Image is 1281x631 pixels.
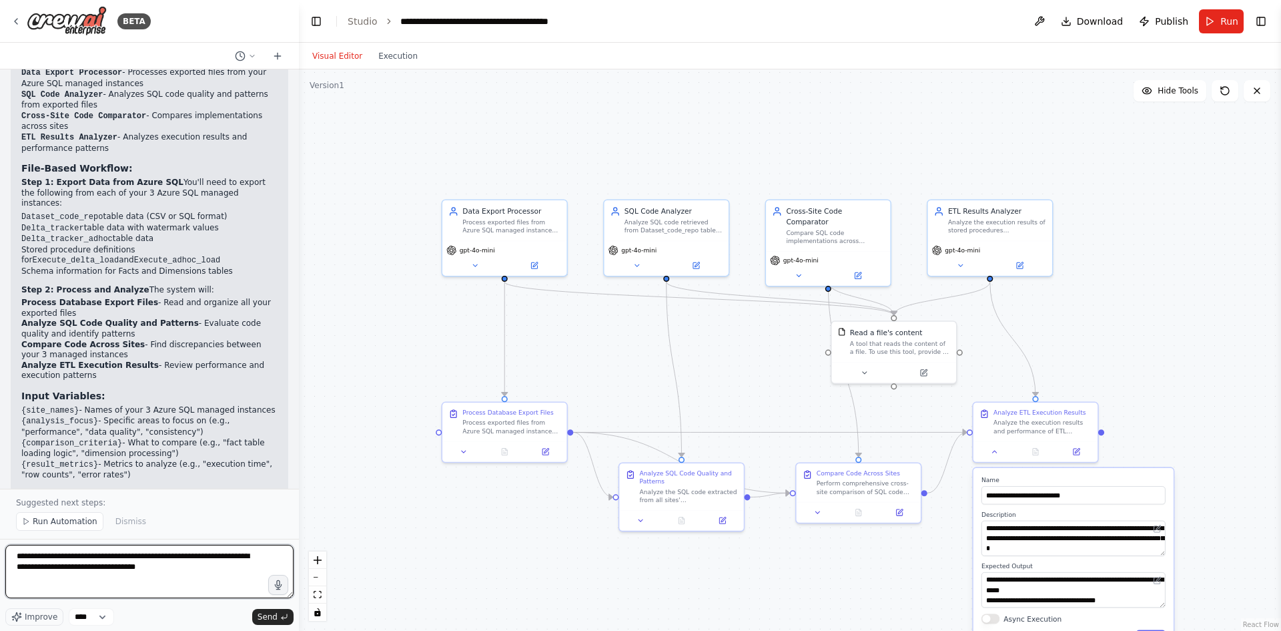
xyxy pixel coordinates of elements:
[21,340,145,349] strong: Compare Code Across Sites
[981,562,1166,570] label: Expected Output
[661,282,687,457] g: Edge from 4e65bc07-fd62-427f-92e5-cdd1144c8bc3 to 3446422e-e3ca-4f66-a93c-6093222adc76
[927,427,967,498] g: Edge from 72be5615-4579-4a30-a315-257b6aa0081e to 769a8e6a-a2bc-490d-8ef5-75cf679a48a7
[348,16,378,27] a: Studio
[134,256,221,265] code: Execute_adhoc_load
[21,234,113,244] code: Delta_tracker_adhoc
[817,479,915,495] div: Perform comprehensive cross-site comparison of SQL code based on {comparison_criteria}. Execute t...
[21,133,117,142] code: ETL Results Analyzer
[624,218,723,234] div: Analyze SQL code retrieved from Dataset_code_repo tables across different sites, identify pattern...
[309,552,326,621] div: React Flow controls
[1003,614,1061,624] label: Async Execution
[751,488,790,502] g: Edge from 3446422e-e3ca-4f66-a93c-6093222adc76 to 72be5615-4579-4a30-a315-257b6aa0081e
[268,575,288,595] button: Click to speak your automation idea
[991,260,1048,272] button: Open in side panel
[1152,523,1164,535] button: Open in editor
[21,438,278,459] li: - What to compare (e.g., "fact table loading logic", "dimension processing")
[948,206,1046,216] div: ETL Results Analyzer
[21,224,84,233] code: Delta_tracker
[21,285,278,296] p: The system will:
[267,48,288,64] button: Start a new chat
[230,48,262,64] button: Switch to previous chat
[460,246,495,254] span: gpt-4o-mini
[850,328,923,338] div: Read a file's content
[1199,9,1244,33] button: Run
[252,609,294,625] button: Send
[21,89,278,111] li: - Analyzes SQL code quality and patterns from exported files
[21,460,98,469] code: {result_metrics}
[25,612,57,622] span: Improve
[1158,85,1198,96] span: Hide Tools
[309,552,326,569] button: zoom in
[21,417,98,426] code: {analysis_focus}
[21,234,278,245] li: table data
[640,487,738,503] div: Analyze the SQL code extracted from all sites' Dataset_code_repo tables focusing on {analysis_foc...
[823,282,864,457] g: Edge from 28a67601-f5d7-483e-b72e-e48aed76c084 to 72be5615-4579-4a30-a315-257b6aa0081e
[21,111,278,132] li: - Compares implementations across sites
[889,282,995,315] g: Edge from 45c922f8-3249-4c42-a115-24091f327927 to 377b6e6c-37ed-4614-84ad-5baa89860b66
[21,67,278,89] li: - Processes exported files from your Azure SQL managed instances
[21,266,278,277] li: Schema information for Facts and Dimensions tables
[895,367,952,379] button: Open in side panel
[21,361,278,381] li: - Review performance and execution patterns
[618,463,745,532] div: Analyze SQL Code Quality and PatternsAnalyze the SQL code extracted from all sites' Dataset_code_...
[829,270,887,282] button: Open in side panel
[838,328,846,336] img: FileReadTool
[442,199,568,276] div: Data Export ProcessorProcess exported files from Azure SQL managed instances containing code from...
[1134,9,1194,33] button: Publish
[765,199,891,286] div: Cross-Site Code ComparatorCompare SQL code implementations across multiple sites for {comparison_...
[667,260,725,272] button: Open in side panel
[21,391,105,401] strong: Input Variables:
[16,497,283,508] p: Suggested next steps:
[309,586,326,604] button: fit view
[1059,446,1094,458] button: Open in side panel
[640,469,738,485] div: Analyze SQL Code Quality and Patterns
[370,48,426,64] button: Execution
[705,515,740,527] button: Open in side panel
[309,569,326,586] button: zoom out
[573,427,967,437] g: Edge from cdf2973a-b1c3-4a69-aad1-3dda712fe10d to 769a8e6a-a2bc-490d-8ef5-75cf679a48a7
[483,446,526,458] button: No output available
[817,469,900,477] div: Compare Code Across Sites
[33,516,97,527] span: Run Automation
[972,402,1098,463] div: Analyze ETL Execution ResultsAnalyze the execution results and performance of ETL processes acros...
[661,282,899,315] g: Edge from 4e65bc07-fd62-427f-92e5-cdd1144c8bc3 to 377b6e6c-37ed-4614-84ad-5baa89860b66
[795,463,921,524] div: Compare Code Across SitesPerform comprehensive cross-site comparison of SQL code based on {compar...
[307,12,326,31] button: Hide left sidebar
[21,298,158,307] strong: Process Database Export Files
[21,68,122,77] code: Data Export Processor
[882,506,917,518] button: Open in side panel
[462,218,560,234] div: Process exported files from Azure SQL managed instances containing code from Dataset_code_repo ta...
[1252,12,1270,31] button: Show right sidebar
[985,282,1040,396] g: Edge from 45c922f8-3249-4c42-a115-24091f327927 to 769a8e6a-a2bc-490d-8ef5-75cf679a48a7
[850,340,950,356] div: A tool that reads the content of a file. To use this tool, provide a 'file_path' parameter with t...
[1155,15,1188,28] span: Publish
[462,419,560,435] div: Process exported files from Azure SQL managed instances for {site_names} containing the following...
[21,163,133,174] strong: File-Based Workflow:
[1220,15,1238,28] span: Run
[1134,80,1206,101] button: Hide Tools
[1152,574,1164,586] button: Open in editor
[786,206,884,226] div: Cross-Site Code Comparator
[1077,15,1124,28] span: Download
[115,516,146,527] span: Dismiss
[21,245,278,266] li: Stored procedure definitions for and
[117,13,151,29] div: BETA
[310,80,344,91] div: Version 1
[500,282,510,396] g: Edge from afcb6c77-57bc-41ca-99ea-8a48afbb62b0 to cdf2973a-b1c3-4a69-aad1-3dda712fe10d
[528,446,562,458] button: Open in side panel
[109,512,153,531] button: Dismiss
[348,15,550,28] nav: breadcrumb
[1055,9,1129,33] button: Download
[16,512,103,531] button: Run Automation
[21,298,278,319] li: - Read and organize all your exported files
[21,416,278,437] li: - Specific areas to focus on (e.g., "performance", "data quality", "consistency")
[21,90,103,99] code: SQL Code Analyzer
[927,199,1053,276] div: ETL Results AnalyzerAnalyze the execution results of stored procedures Execute_delta_load and Exe...
[21,319,278,339] li: - Evaluate code quality and identify patterns
[786,228,884,244] div: Compare SQL code implementations across multiple sites for {comparison_criteria}, identify differ...
[33,256,119,265] code: Execute_delta_load
[27,6,107,36] img: Logo
[1014,446,1057,458] button: No output available
[1243,621,1279,628] a: React Flow attribution
[21,459,278,481] li: - Metrics to analyze (e.g., "execution time", "row counts", "error rates")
